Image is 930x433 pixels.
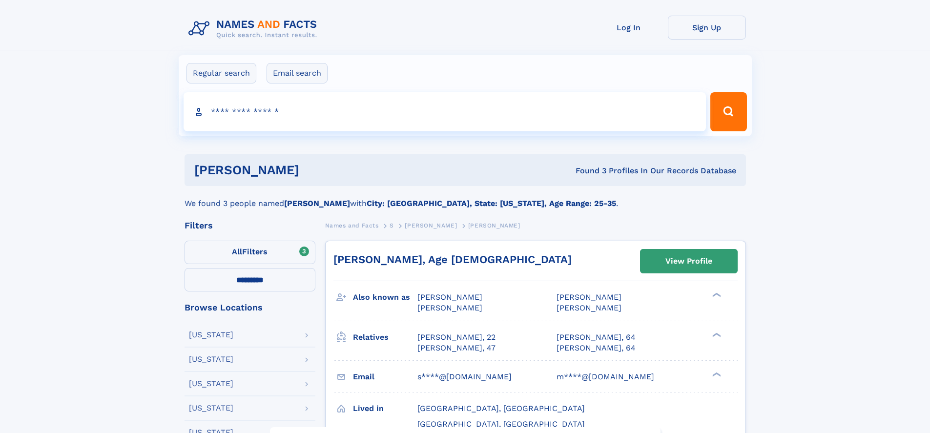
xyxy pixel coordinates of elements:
[267,63,328,83] label: Email search
[710,92,746,131] button: Search Button
[189,331,233,339] div: [US_STATE]
[557,303,621,312] span: [PERSON_NAME]
[405,222,457,229] span: [PERSON_NAME]
[189,355,233,363] div: [US_STATE]
[186,63,256,83] label: Regular search
[417,303,482,312] span: [PERSON_NAME]
[590,16,668,40] a: Log In
[184,92,706,131] input: search input
[189,380,233,388] div: [US_STATE]
[437,165,736,176] div: Found 3 Profiles In Our Records Database
[390,222,394,229] span: S
[390,219,394,231] a: S
[557,343,636,353] a: [PERSON_NAME], 64
[417,419,585,429] span: [GEOGRAPHIC_DATA], [GEOGRAPHIC_DATA]
[417,292,482,302] span: [PERSON_NAME]
[710,331,722,338] div: ❯
[405,219,457,231] a: [PERSON_NAME]
[665,250,712,272] div: View Profile
[333,253,572,266] a: [PERSON_NAME], Age [DEMOGRAPHIC_DATA]
[710,292,722,298] div: ❯
[710,371,722,377] div: ❯
[185,241,315,264] label: Filters
[185,16,325,42] img: Logo Names and Facts
[185,186,746,209] div: We found 3 people named with .
[353,400,417,417] h3: Lived in
[367,199,616,208] b: City: [GEOGRAPHIC_DATA], State: [US_STATE], Age Range: 25-35
[232,247,242,256] span: All
[185,303,315,312] div: Browse Locations
[417,343,496,353] a: [PERSON_NAME], 47
[284,199,350,208] b: [PERSON_NAME]
[668,16,746,40] a: Sign Up
[194,164,437,176] h1: [PERSON_NAME]
[353,289,417,306] h3: Also known as
[189,404,233,412] div: [US_STATE]
[417,404,585,413] span: [GEOGRAPHIC_DATA], [GEOGRAPHIC_DATA]
[185,221,315,230] div: Filters
[417,332,496,343] a: [PERSON_NAME], 22
[557,292,621,302] span: [PERSON_NAME]
[353,329,417,346] h3: Relatives
[325,219,379,231] a: Names and Facts
[353,369,417,385] h3: Email
[557,332,636,343] a: [PERSON_NAME], 64
[641,249,737,273] a: View Profile
[468,222,520,229] span: [PERSON_NAME]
